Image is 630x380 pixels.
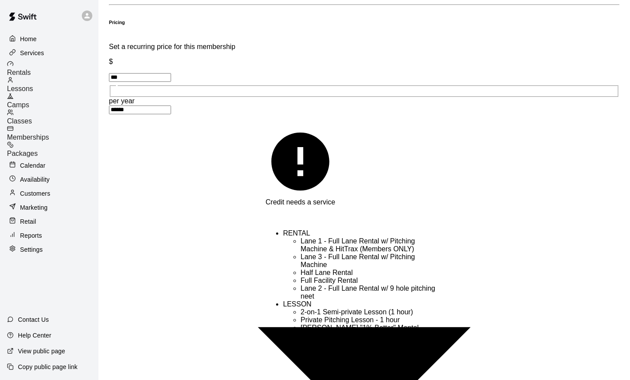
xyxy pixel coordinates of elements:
[7,243,91,256] a: Settings
[20,217,36,226] p: Retail
[18,362,77,371] p: Copy public page link
[7,93,98,109] a: Camps
[283,300,441,308] div: LESSON
[283,229,441,237] div: RENTAL
[301,316,441,324] li: Private Pitching Lesson - 1 hour
[20,203,48,212] p: Marketing
[7,125,98,141] a: Memberships
[7,69,31,76] span: Rentals
[7,77,98,93] a: Lessons
[301,324,441,340] li: [PERSON_NAME] "1% Better" Mental Performance Program
[109,43,619,51] p: Set a recurring price for this membership
[18,331,51,340] p: Help Center
[109,20,125,25] h6: Pricing
[20,35,37,43] p: Home
[20,245,43,254] p: Settings
[7,117,32,125] span: Classes
[301,269,441,277] li: Half Lane Rental
[20,231,42,240] p: Reports
[301,253,441,269] li: Lane 3 - Full Lane Rental w/ Pitching Machine
[301,308,441,316] li: 2-on-1 Semi-private Lesson (1 hour)
[7,134,49,141] span: Memberships
[7,141,98,158] a: Packages
[18,315,49,324] p: Contact Us
[20,189,50,198] p: Customers
[7,150,38,157] span: Packages
[7,201,91,214] a: Marketing
[18,347,65,355] p: View public page
[7,32,91,46] a: Home
[7,229,91,242] a: Reports
[7,46,91,60] a: Services
[7,60,98,77] a: Rentals
[266,198,335,206] span: Credit needs a service
[7,159,91,172] a: Calendar
[7,85,33,92] span: Lessons
[7,109,98,125] a: Classes
[20,161,45,170] p: Calendar
[301,237,441,253] li: Lane 1 - Full Lane Rental w/ Pitching Machine & HitTrax (Members ONLY)
[109,58,619,66] p: $
[7,215,91,228] a: Retail
[301,277,441,285] li: Full Facility Rental
[7,187,91,200] a: Customers
[7,173,91,186] a: Availability
[20,175,50,184] p: Availability
[109,97,619,105] div: per year
[301,285,441,300] li: Lane 2 - Full Lane Rental w/ 9 hole pitching neet
[20,49,44,57] p: Services
[7,101,29,109] span: Camps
